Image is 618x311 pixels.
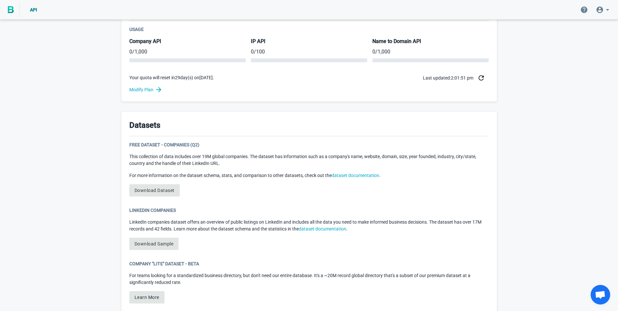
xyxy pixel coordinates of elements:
a: Download Dataset [129,184,180,197]
span: 0 [129,49,132,55]
p: / 100 [251,48,367,56]
span: API [30,7,37,12]
p: / 1,000 [129,48,246,56]
h3: Datasets [129,120,160,131]
p: Your quota will reset in 29 day(s) on [DATE] . [129,74,214,81]
div: Usage [129,26,489,33]
p: / 1,000 [372,48,489,56]
a: Download Sample [129,238,179,250]
span: 0 [372,49,375,55]
p: LinkedIn companies dataset offers an overview of public listings on LinkedIn and includes all the... [129,219,489,232]
img: BigPicture.io [8,6,14,13]
a: dataset documentation [299,226,346,231]
a: Modify Plan [129,86,489,94]
span: 0 [251,49,254,55]
button: Learn More [129,291,165,304]
div: LinkedIn Companies [129,207,489,214]
h5: IP API [251,38,367,45]
div: Company "Lite" Dataset - Beta [129,260,489,267]
p: For teams looking for a standardized business directory, but don't need our entire database. It's... [129,272,489,286]
a: dataset documentation [332,173,379,178]
h5: Company API [129,38,246,45]
p: This collection of data includes over 19M global companies. The dataset has information such as a... [129,153,489,167]
div: Free Dataset - Companies (Q2) [129,141,489,148]
p: For more information on the dataset schema, stats, and comparison to other datasets, check out the . [129,172,489,179]
div: Last updated: 2:01:51 pm [423,70,489,86]
div: Open chat [591,285,610,304]
h5: Name to Domain API [372,38,489,45]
